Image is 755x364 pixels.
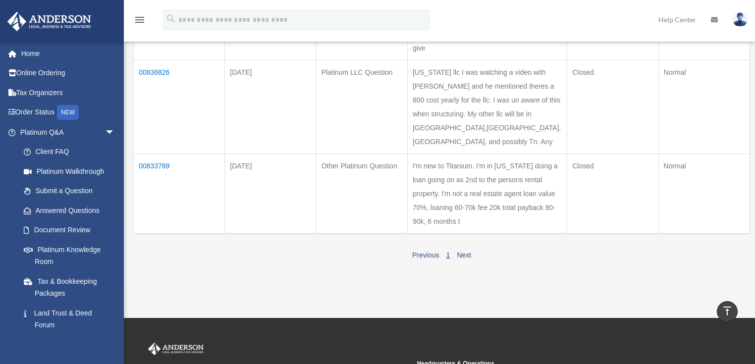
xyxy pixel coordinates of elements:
a: Online Ordering [7,63,130,83]
td: Closed [567,154,658,234]
td: 00836826 [134,60,225,154]
a: Answered Questions [14,201,120,220]
a: Home [7,44,130,63]
td: Closed [567,60,658,154]
a: 1 [446,251,450,259]
div: NEW [57,105,79,120]
a: Tax & Bookkeeping Packages [14,271,125,303]
a: menu [134,17,146,26]
i: vertical_align_top [721,305,733,317]
td: I'm new to Titanium. I'm in [US_STATE] doing a loan going on as 2nd to the persons rental propert... [407,154,567,234]
a: Platinum Walkthrough [14,161,125,181]
i: menu [134,14,146,26]
a: Next [457,251,471,259]
img: Anderson Advisors Platinum Portal [4,12,94,31]
td: [DATE] [225,154,316,234]
i: search [165,13,176,24]
td: [US_STATE] llc I was watching a video with [PERSON_NAME] and he mentioned theres a 800 cost yearl... [407,60,567,154]
a: vertical_align_top [717,301,738,322]
td: Platinum LLC Question [316,60,407,154]
a: Previous [412,251,439,259]
a: Client FAQ [14,142,125,162]
td: Normal [658,154,750,234]
a: Platinum Q&Aarrow_drop_down [7,122,125,142]
img: User Pic [733,12,748,27]
td: 00833789 [134,154,225,234]
a: Submit a Question [14,181,125,201]
td: [DATE] [225,60,316,154]
a: Land Trust & Deed Forum [14,303,125,335]
td: Other Platinum Question [316,154,407,234]
img: Anderson Advisors Platinum Portal [146,343,206,356]
a: Platinum Knowledge Room [14,240,125,271]
a: Tax Organizers [7,83,130,103]
a: Document Review [14,220,125,240]
a: Order StatusNEW [7,103,130,123]
span: arrow_drop_down [105,122,125,143]
td: Normal [658,60,750,154]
